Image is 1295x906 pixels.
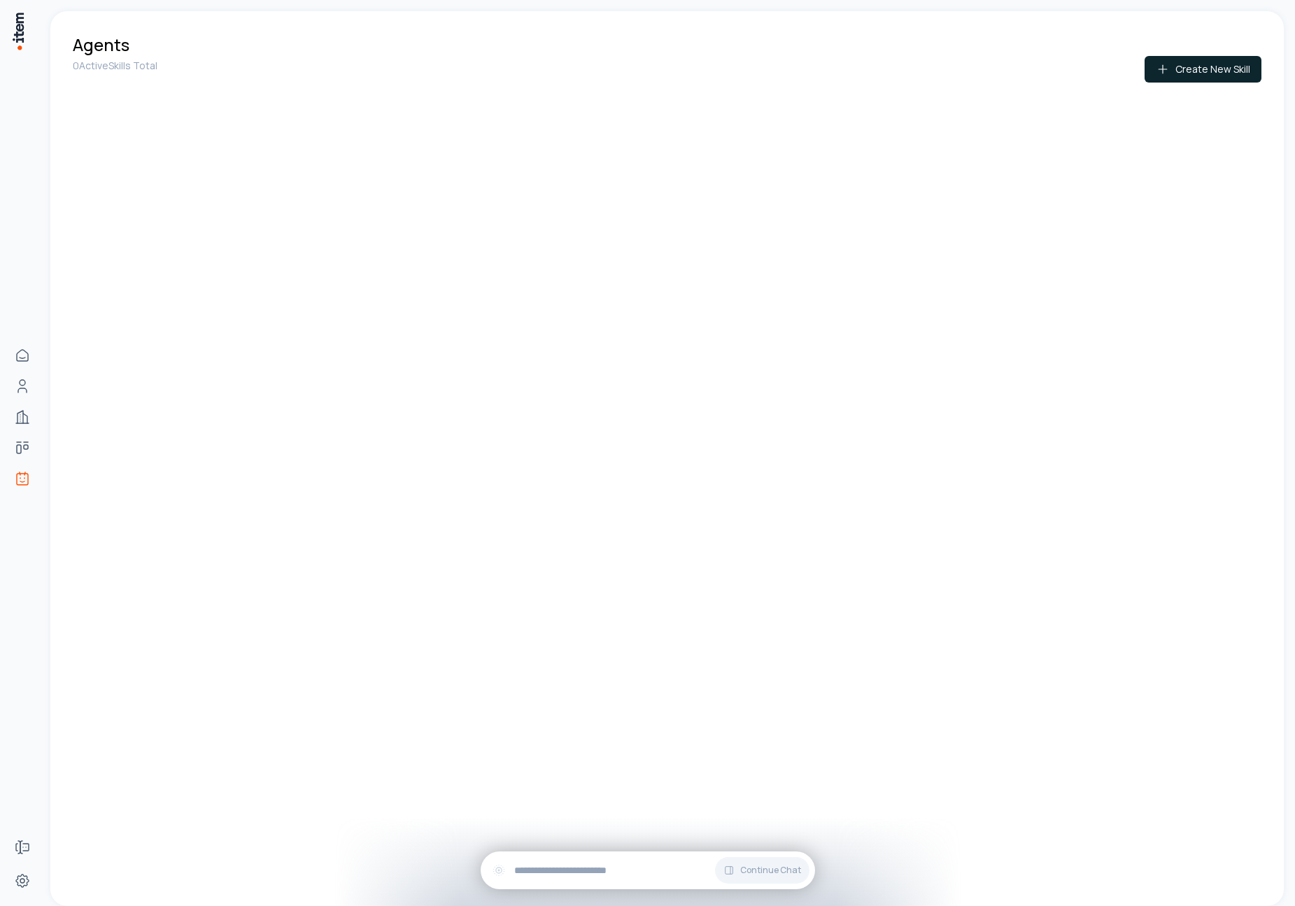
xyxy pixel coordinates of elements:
[8,833,36,861] a: Forms
[73,59,157,73] p: 0 Active Skills Total
[8,465,36,493] a: Agents
[8,372,36,400] a: Contacts
[73,34,129,56] h1: Agents
[715,857,809,884] button: Continue Chat
[740,865,801,876] span: Continue Chat
[481,851,815,889] div: Continue Chat
[1145,56,1261,83] button: Create New Skill
[8,341,36,369] a: Home
[8,434,36,462] a: deals
[8,867,36,895] a: Settings
[11,11,25,51] img: Item Brain Logo
[8,403,36,431] a: Companies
